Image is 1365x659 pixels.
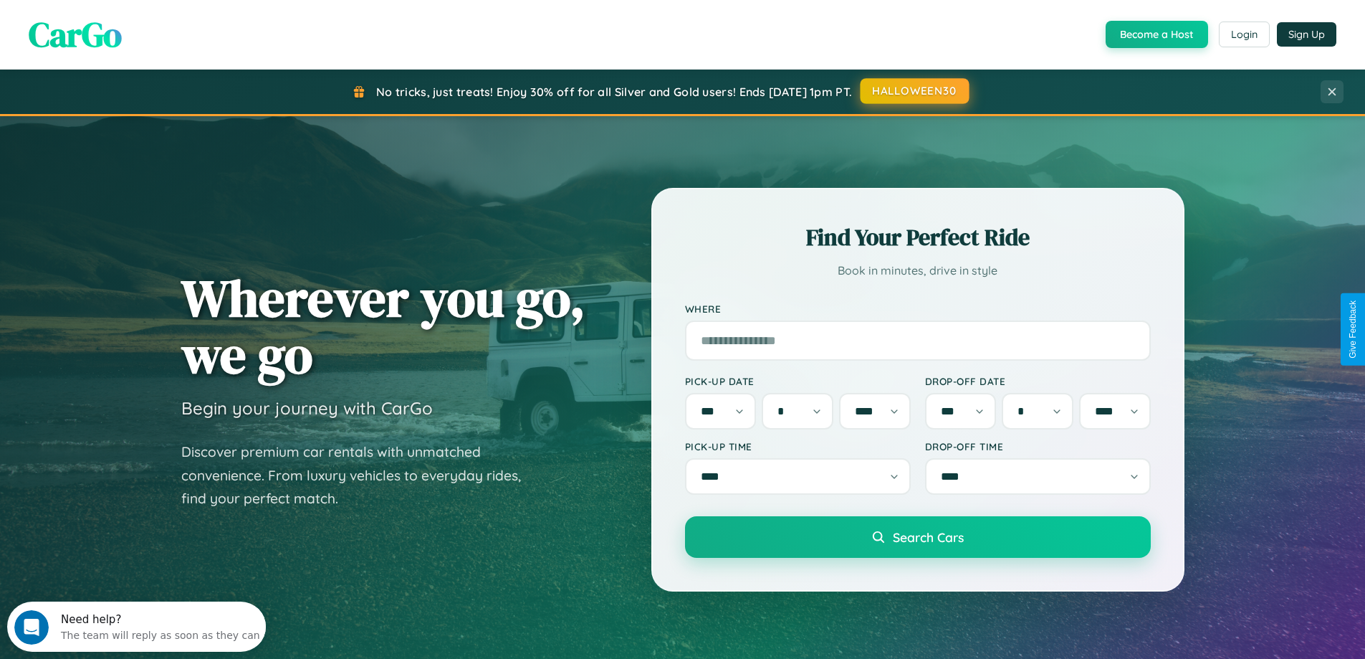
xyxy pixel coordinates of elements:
[14,610,49,645] iframe: Intercom live chat
[685,260,1151,281] p: Book in minutes, drive in style
[685,375,911,387] label: Pick-up Date
[893,529,964,545] span: Search Cars
[685,516,1151,558] button: Search Cars
[685,222,1151,253] h2: Find Your Perfect Ride
[1219,22,1270,47] button: Login
[685,303,1151,315] label: Where
[181,270,585,383] h1: Wherever you go, we go
[861,78,969,104] button: HALLOWEEN30
[925,375,1151,387] label: Drop-off Date
[29,11,122,58] span: CarGo
[685,440,911,452] label: Pick-up Time
[181,397,433,419] h3: Begin your journey with CarGo
[1106,21,1208,48] button: Become a Host
[7,602,266,652] iframe: Intercom live chat discovery launcher
[1277,22,1336,47] button: Sign Up
[376,85,852,99] span: No tricks, just treats! Enjoy 30% off for all Silver and Gold users! Ends [DATE] 1pm PT.
[925,440,1151,452] label: Drop-off Time
[54,24,253,39] div: The team will reply as soon as they can
[6,6,267,45] div: Open Intercom Messenger
[181,440,540,511] p: Discover premium car rentals with unmatched convenience. From luxury vehicles to everyday rides, ...
[54,12,253,24] div: Need help?
[1348,300,1358,359] div: Give Feedback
